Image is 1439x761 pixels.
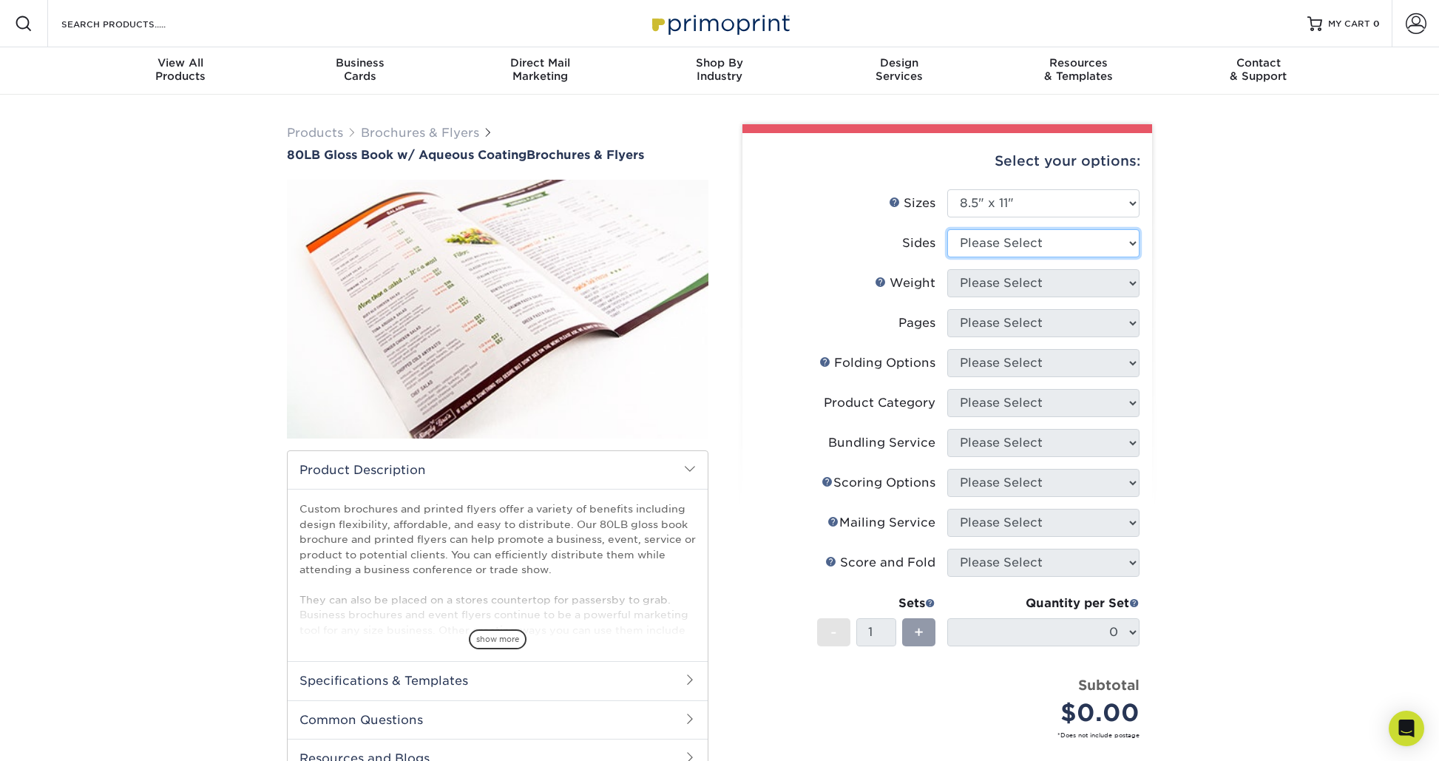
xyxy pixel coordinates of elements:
input: SEARCH PRODUCTS..... [60,15,204,33]
div: Pages [898,314,935,332]
h2: Common Questions [288,700,708,739]
a: Products [287,126,343,140]
h1: Brochures & Flyers [287,148,708,162]
h2: Product Description [288,451,708,489]
div: Industry [630,56,810,83]
span: - [830,621,837,643]
span: 80LB Gloss Book w/ Aqueous Coating [287,148,526,162]
a: Brochures & Flyers [361,126,479,140]
span: View All [91,56,271,70]
div: Select your options: [754,133,1140,189]
a: View AllProducts [91,47,271,95]
span: Contact [1168,56,1348,70]
span: MY CART [1328,18,1370,30]
h2: Specifications & Templates [288,661,708,700]
div: & Support [1168,56,1348,83]
div: Cards [271,56,450,83]
a: Direct MailMarketing [450,47,630,95]
a: Contact& Support [1168,47,1348,95]
div: Sets [817,595,935,612]
p: Custom brochures and printed flyers offer a variety of benefits including design flexibility, aff... [299,501,696,712]
div: Sides [902,234,935,252]
div: Product Category [824,394,935,412]
div: $0.00 [958,695,1140,731]
div: Products [91,56,271,83]
a: Resources& Templates [989,47,1168,95]
div: Quantity per Set [947,595,1140,612]
iframe: Google Customer Reviews [4,716,126,756]
span: Resources [989,56,1168,70]
div: Services [809,56,989,83]
span: Business [271,56,450,70]
span: Design [809,56,989,70]
a: Shop ByIndustry [630,47,810,95]
div: & Templates [989,56,1168,83]
img: Primoprint [646,7,793,39]
div: Marketing [450,56,630,83]
div: Bundling Service [828,434,935,452]
a: 80LB Gloss Book w/ Aqueous CoatingBrochures & Flyers [287,148,708,162]
strong: Subtotal [1078,677,1140,693]
a: DesignServices [809,47,989,95]
a: BusinessCards [271,47,450,95]
small: *Does not include postage [766,731,1140,740]
div: Open Intercom Messenger [1389,711,1424,746]
span: 0 [1373,18,1380,29]
span: show more [469,629,526,649]
div: Sizes [889,195,935,212]
img: 80LB Gloss Book<br/>w/ Aqueous Coating 01 [287,163,708,455]
span: + [914,621,924,643]
div: Weight [875,274,935,292]
span: Direct Mail [450,56,630,70]
div: Mailing Service [827,514,935,532]
div: Folding Options [819,354,935,372]
span: Shop By [630,56,810,70]
div: Scoring Options [822,474,935,492]
div: Score and Fold [825,554,935,572]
